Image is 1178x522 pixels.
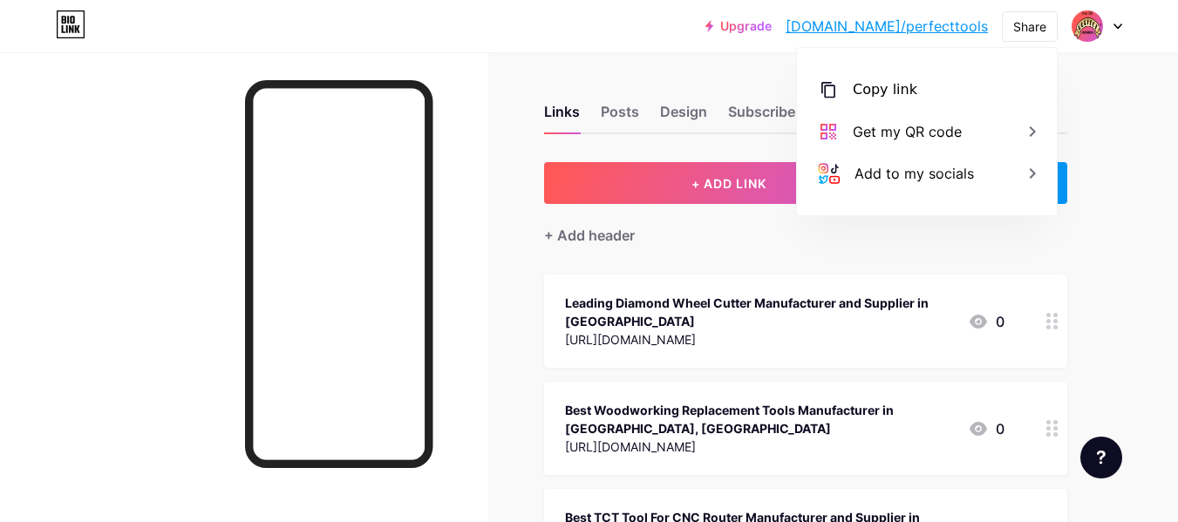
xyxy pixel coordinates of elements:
[1071,10,1104,43] img: perfecttools
[544,225,635,246] div: + Add header
[565,294,954,330] div: Leading Diamond Wheel Cutter Manufacturer and Supplier in [GEOGRAPHIC_DATA]
[855,163,974,184] div: Add to my socials
[728,101,808,132] div: Subscribers
[544,101,580,132] div: Links
[968,311,1004,332] div: 0
[968,418,1004,439] div: 0
[853,79,917,100] div: Copy link
[565,401,954,437] div: Best Woodworking Replacement Tools Manufacturer in [GEOGRAPHIC_DATA], [GEOGRAPHIC_DATA]
[705,19,772,33] a: Upgrade
[786,16,988,37] a: [DOMAIN_NAME]/perfecttools
[660,101,707,132] div: Design
[853,121,962,142] div: Get my QR code
[565,330,954,349] div: [URL][DOMAIN_NAME]
[544,162,915,204] button: + ADD LINK
[565,437,954,456] div: [URL][DOMAIN_NAME]
[601,101,639,132] div: Posts
[691,176,766,191] span: + ADD LINK
[1013,17,1046,36] div: Share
